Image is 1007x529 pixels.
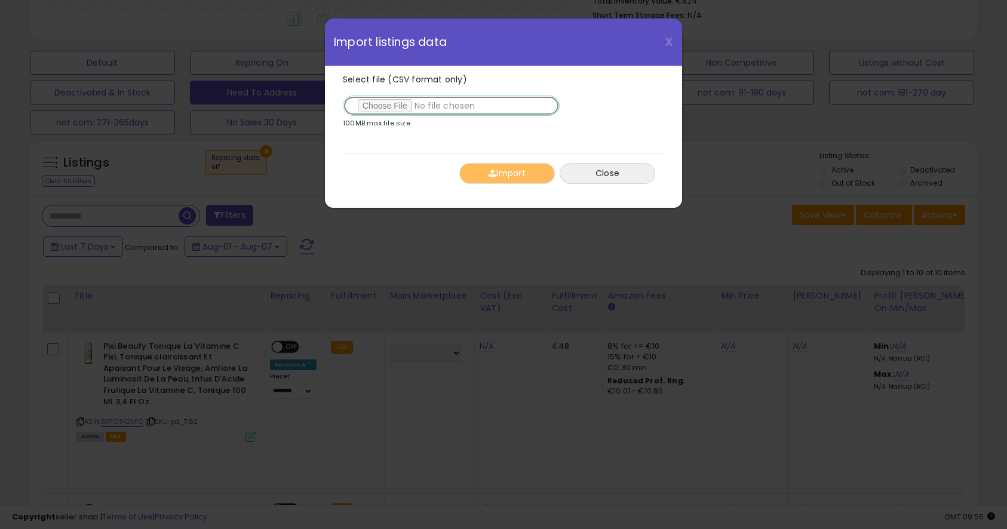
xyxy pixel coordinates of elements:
[665,33,673,50] span: X
[334,36,447,48] span: Import listings data
[343,120,410,127] p: 100MB max file size
[343,73,467,85] span: Select file (CSV format only)
[459,163,555,184] button: Import
[560,163,655,184] button: Close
